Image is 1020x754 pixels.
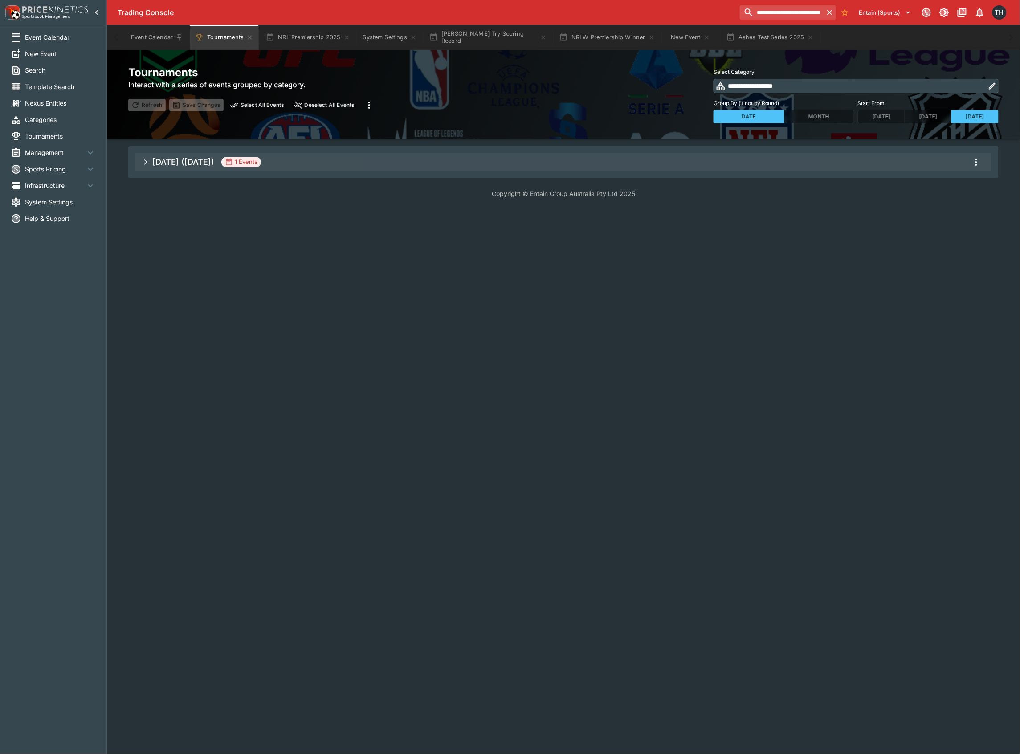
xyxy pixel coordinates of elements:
[361,97,377,113] button: more
[25,82,96,91] span: Template Search
[261,25,355,50] button: NRL Premiership 2025
[135,153,991,171] button: [DATE] ([DATE])1 Eventsmore
[25,33,96,42] span: Event Calendar
[854,5,917,20] button: Select Tenant
[936,4,952,20] button: Toggle light/dark mode
[291,99,358,111] button: close
[3,4,20,21] img: PriceKinetics Logo
[968,154,984,170] button: more
[118,8,736,17] div: Trading Console
[25,65,96,75] span: Search
[838,5,852,20] button: No Bookmarks
[918,4,934,20] button: Connected to PK
[972,4,988,20] button: Notifications
[227,99,288,111] button: preview
[107,189,1020,198] p: Copyright © Entain Group Australia Pty Ltd 2025
[190,25,259,50] button: Tournaments
[25,49,96,58] span: New Event
[714,97,854,110] label: Group By (if not by Round)
[126,25,188,50] button: Event Calendar
[128,79,377,90] h6: Interact with a series of events grouped by category.
[954,4,970,20] button: Documentation
[714,110,784,123] button: Date
[858,110,905,123] button: [DATE]
[225,158,257,167] div: 1 Events
[152,157,214,167] h5: [DATE] ([DATE])
[721,25,820,50] button: Ashes Test Series 2025
[25,148,85,157] span: Management
[424,25,552,50] button: [PERSON_NAME] Try Scoring Record
[25,131,96,141] span: Tournaments
[22,6,88,13] img: PriceKinetics
[714,65,999,79] label: Select Category
[25,181,85,190] span: Infrastructure
[25,98,96,108] span: Nexus Entities
[25,197,96,207] span: System Settings
[358,25,422,50] button: System Settings
[858,97,999,110] label: Start From
[740,5,823,20] input: search
[25,115,96,124] span: Categories
[990,3,1009,22] button: Todd Henderson
[992,5,1007,20] div: Todd Henderson
[714,110,854,123] div: Group By (if not by Round)
[25,164,85,174] span: Sports Pricing
[951,110,999,123] button: [DATE]
[22,15,70,19] img: Sportsbook Management
[25,214,96,223] span: Help & Support
[128,65,377,79] h2: Tournaments
[905,110,952,123] button: [DATE]
[554,25,661,50] button: NRLW Premiership Winner
[858,110,999,123] div: Start From
[662,25,719,50] button: New Event
[784,110,855,123] button: Month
